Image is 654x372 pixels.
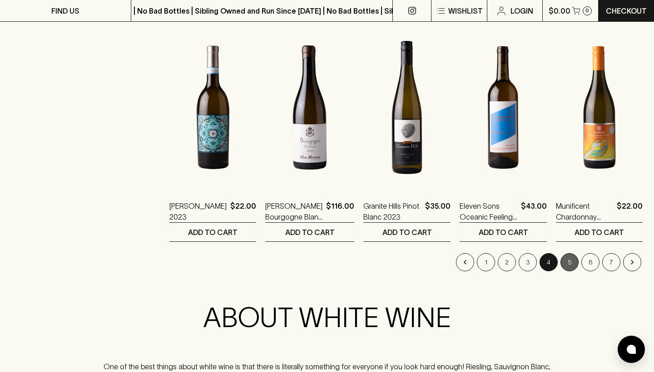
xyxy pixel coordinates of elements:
p: $0.00 [549,5,570,16]
button: ADD TO CART [363,223,451,241]
button: ADD TO CART [556,223,643,241]
p: ADD TO CART [575,227,624,238]
img: bubble-icon [627,345,636,354]
h2: ABOUT WHITE WINE [98,301,556,334]
a: [PERSON_NAME] Bourgogne Blanc 2022 [265,201,322,222]
button: ADD TO CART [460,223,547,241]
button: ADD TO CART [169,223,256,241]
p: $116.00 [326,201,354,222]
button: Go to page 6 [581,253,599,271]
button: Go to page 7 [602,253,620,271]
p: $22.00 [230,201,256,222]
p: $22.00 [617,201,643,222]
img: Munificent Chardonnay 2022 [556,28,643,187]
p: FIND US [51,5,79,16]
a: Granite Hills Pinot Blanc 2023 [363,201,421,222]
a: Munificent Chardonnay 2022 [556,201,613,222]
p: ADD TO CART [285,227,335,238]
p: ADD TO CART [479,227,528,238]
button: Go to next page [623,253,641,271]
img: Feudo Arancio Inzolia 2023 [169,28,256,187]
button: page 4 [540,253,558,271]
a: Eleven Sons Oceanic Feeling No. 2 [PERSON_NAME] Vetliner 2023 [460,201,517,222]
p: 0 [585,8,589,13]
p: Login [510,5,533,16]
button: Go to page 2 [498,253,516,271]
button: ADD TO CART [265,223,354,241]
p: ADD TO CART [382,227,432,238]
p: ADD TO CART [188,227,238,238]
img: Alex Moreau Bourgogne Blanc 2022 [265,28,354,187]
button: Go to page 1 [477,253,495,271]
button: Go to previous page [456,253,474,271]
p: Wishlist [448,5,483,16]
p: $35.00 [425,201,451,222]
p: Checkout [606,5,647,16]
button: Go to page 3 [519,253,537,271]
button: Go to page 5 [560,253,579,271]
img: Granite Hills Pinot Blanc 2023 [363,28,451,187]
nav: pagination navigation [169,253,643,271]
a: [PERSON_NAME] 2023 [169,201,227,222]
p: $43.00 [521,201,547,222]
img: Eleven Sons Oceanic Feeling No. 2 Gruner Vetliner 2023 [460,28,547,187]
